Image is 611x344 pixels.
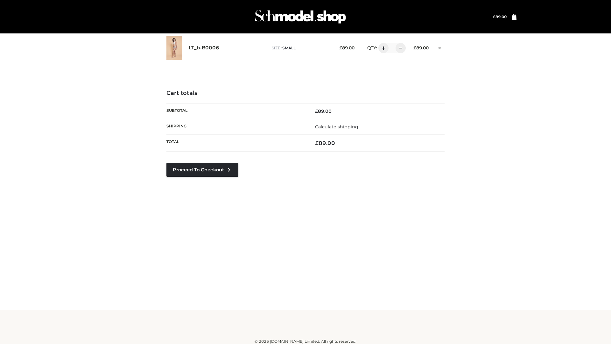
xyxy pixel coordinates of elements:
p: size : [272,45,329,51]
span: £ [413,45,416,50]
span: SMALL [282,46,296,50]
img: Schmodel Admin 964 [253,4,348,29]
bdi: 89.00 [413,45,429,50]
th: Subtotal [166,103,305,119]
div: QTY: [361,43,404,53]
img: LT_b-B0006 - SMALL [166,36,182,60]
th: Total [166,135,305,152]
h4: Cart totals [166,90,445,97]
bdi: 89.00 [315,108,332,114]
span: £ [493,14,495,19]
bdi: 89.00 [493,14,507,19]
a: Remove this item [435,43,445,51]
span: £ [339,45,342,50]
bdi: 89.00 [315,140,335,146]
a: Calculate shipping [315,124,358,130]
bdi: 89.00 [339,45,355,50]
span: £ [315,108,318,114]
a: LT_b-B0006 [189,45,219,51]
span: £ [315,140,319,146]
th: Shipping [166,119,305,134]
a: £89.00 [493,14,507,19]
a: Proceed to Checkout [166,163,238,177]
